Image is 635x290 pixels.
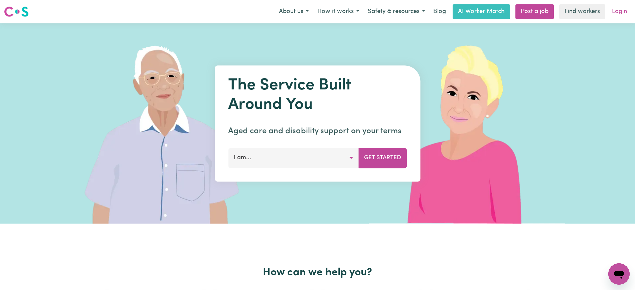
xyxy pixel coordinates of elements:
p: Aged care and disability support on your terms [228,125,407,137]
h1: The Service Built Around You [228,76,407,114]
a: AI Worker Match [453,4,510,19]
a: Login [608,4,631,19]
h2: How can we help you? [101,266,534,279]
button: Get Started [358,148,407,168]
img: Careseekers logo [4,6,29,18]
a: Post a job [515,4,554,19]
button: How it works [313,5,363,19]
button: I am... [228,148,359,168]
a: Blog [429,4,450,19]
a: Careseekers logo [4,4,29,19]
a: Find workers [559,4,605,19]
iframe: Button to launch messaging window [608,263,630,285]
button: About us [275,5,313,19]
button: Safety & resources [363,5,429,19]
